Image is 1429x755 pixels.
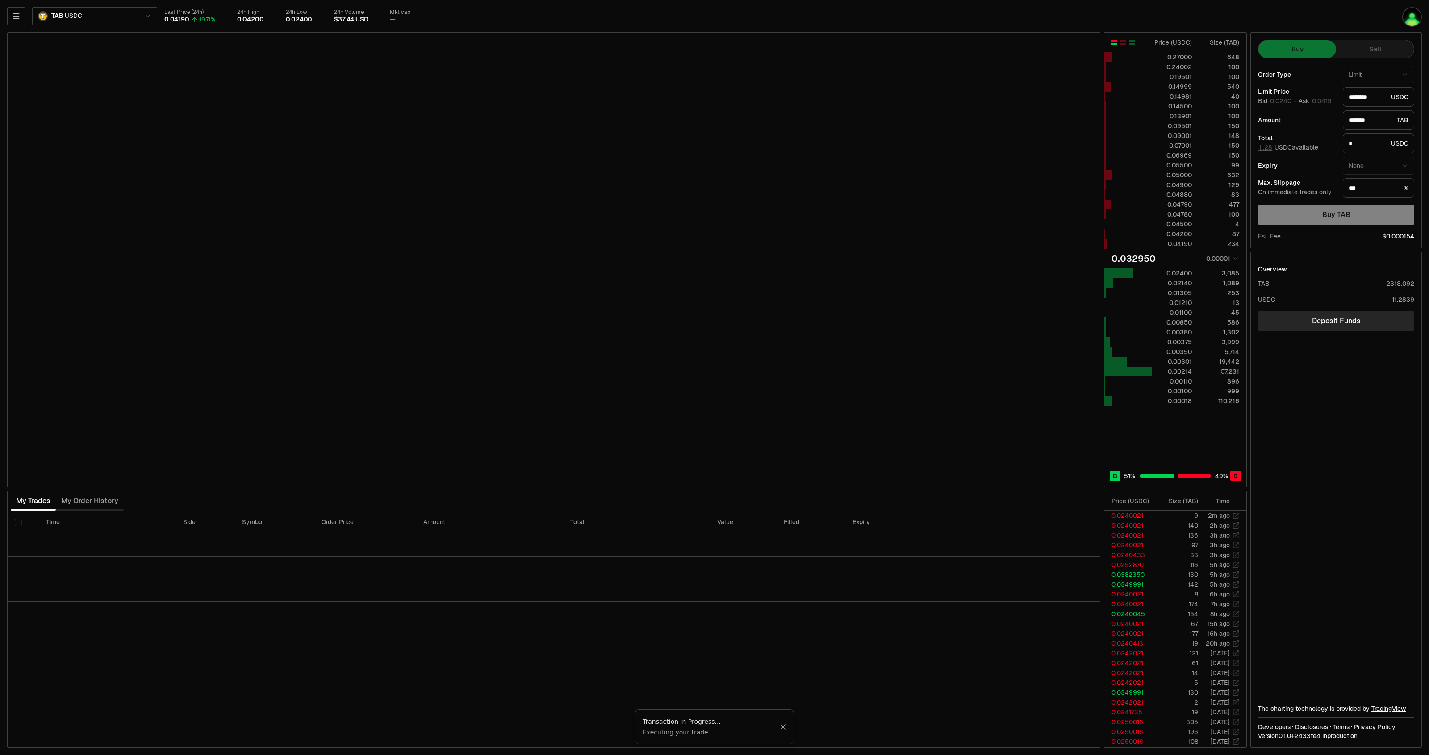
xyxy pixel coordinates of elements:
[1152,180,1192,189] div: 0.04900
[1104,638,1156,648] td: 0.0240413
[1152,72,1192,81] div: 0.19501
[51,12,63,20] span: TAB
[1156,589,1199,599] td: 8
[1199,171,1239,179] div: 632
[1382,232,1414,241] span: $0.000154
[1199,357,1239,366] div: 19,442
[1199,112,1239,121] div: 100
[1210,571,1230,579] time: 5h ago
[1104,658,1156,668] td: 0.0242021
[1152,308,1192,317] div: 0.01100
[1206,639,1230,647] time: 20h ago
[1104,727,1156,737] td: 0.0250016
[1258,163,1336,169] div: Expiry
[1333,722,1350,731] a: Terms
[1210,521,1230,530] time: 2h ago
[1152,347,1192,356] div: 0.00350
[1343,133,1414,153] div: USDC
[1295,722,1328,731] a: Disclosures
[1208,630,1230,638] time: 16h ago
[15,519,22,526] button: Select all
[1104,599,1156,609] td: 0.0240021
[1199,367,1239,376] div: 57,231
[1199,279,1239,288] div: 1,089
[1152,367,1192,376] div: 0.00214
[1104,629,1156,638] td: 0.0240021
[1152,151,1192,160] div: 0.06969
[710,511,777,534] th: Value
[65,12,82,20] span: USDC
[199,16,215,23] div: 19.71%
[845,511,978,534] th: Expiry
[1152,92,1192,101] div: 0.14981
[56,492,124,510] button: My Order History
[777,511,845,534] th: Filled
[1156,530,1199,540] td: 136
[1199,63,1239,71] div: 100
[1152,357,1192,366] div: 0.00301
[1124,471,1135,480] span: 51 %
[334,9,368,16] div: 24h Volume
[1163,496,1198,505] div: Size ( TAB )
[1199,229,1239,238] div: 87
[1199,38,1239,47] div: Size ( TAB )
[1104,619,1156,629] td: 0.0240021
[314,511,416,534] th: Order Price
[1104,678,1156,688] td: 0.0242021
[1128,39,1136,46] button: Show Buy Orders Only
[1199,92,1239,101] div: 40
[1111,39,1118,46] button: Show Buy and Sell Orders
[1199,318,1239,327] div: 586
[1210,659,1230,667] time: [DATE]
[390,16,396,24] div: —
[1156,550,1199,560] td: 33
[1258,71,1336,78] div: Order Type
[1104,550,1156,560] td: 0.0240433
[1258,722,1291,731] a: Developers
[1152,269,1192,278] div: 0.02400
[1258,731,1414,740] div: Version 0.1.0 + in production
[1104,530,1156,540] td: 0.0240021
[1210,708,1230,716] time: [DATE]
[1152,328,1192,337] div: 0.00380
[1210,649,1230,657] time: [DATE]
[416,511,563,534] th: Amount
[1210,688,1230,697] time: [DATE]
[1156,609,1199,619] td: 154
[1199,53,1239,62] div: 648
[1104,521,1156,530] td: 0.0240021
[1210,728,1230,736] time: [DATE]
[1156,599,1199,609] td: 174
[1111,496,1156,505] div: Price ( USDC )
[334,16,368,24] div: $37.44 USD
[176,511,235,534] th: Side
[780,723,786,730] button: Close
[1152,63,1192,71] div: 0.24002
[1210,679,1230,687] time: [DATE]
[1104,580,1156,589] td: 0.0349991
[235,511,314,534] th: Symbol
[1299,97,1333,105] span: Ask
[1233,471,1238,480] span: S
[1258,279,1270,288] div: TAB
[1104,540,1156,550] td: 0.0240021
[237,9,264,16] div: 24h High
[286,9,313,16] div: 24h Low
[1152,121,1192,130] div: 0.09501
[1152,112,1192,121] div: 0.13901
[1152,387,1192,396] div: 0.00100
[1104,511,1156,521] td: 0.0240021
[1156,727,1199,737] td: 196
[39,511,176,534] th: Time
[1152,161,1192,170] div: 0.05500
[1199,210,1239,219] div: 100
[1258,179,1336,186] div: Max. Slippage
[1199,308,1239,317] div: 45
[1152,190,1192,199] div: 0.04880
[1210,590,1230,598] time: 6h ago
[1156,638,1199,648] td: 19
[1199,347,1239,356] div: 5,714
[1208,512,1230,520] time: 2m ago
[1210,610,1230,618] time: 8h ago
[1199,269,1239,278] div: 3,085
